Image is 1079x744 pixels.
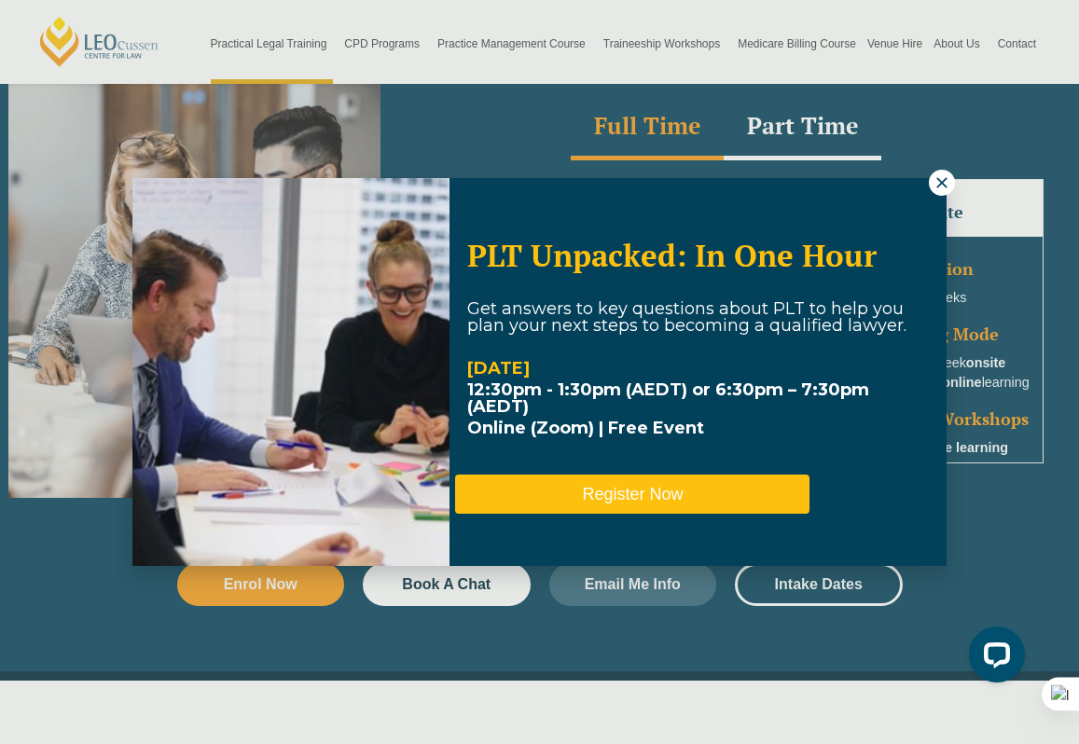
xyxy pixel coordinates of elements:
[929,170,955,196] button: Close
[132,178,450,566] img: Woman in yellow blouse holding folders looking to the right and smiling
[467,418,704,438] span: Online (Zoom) | Free Event
[455,475,809,514] button: Register Now
[467,358,530,379] strong: [DATE]
[467,379,869,417] strong: 12:30pm - 1:30pm (AEDT) or 6:30pm – 7:30pm (AEDT)
[954,619,1032,697] iframe: LiveChat chat widget
[467,298,906,336] span: Get answers to key questions about PLT to help you plan your next steps to becoming a qualified l...
[467,235,877,275] span: PLT Unpacked: In One Hour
